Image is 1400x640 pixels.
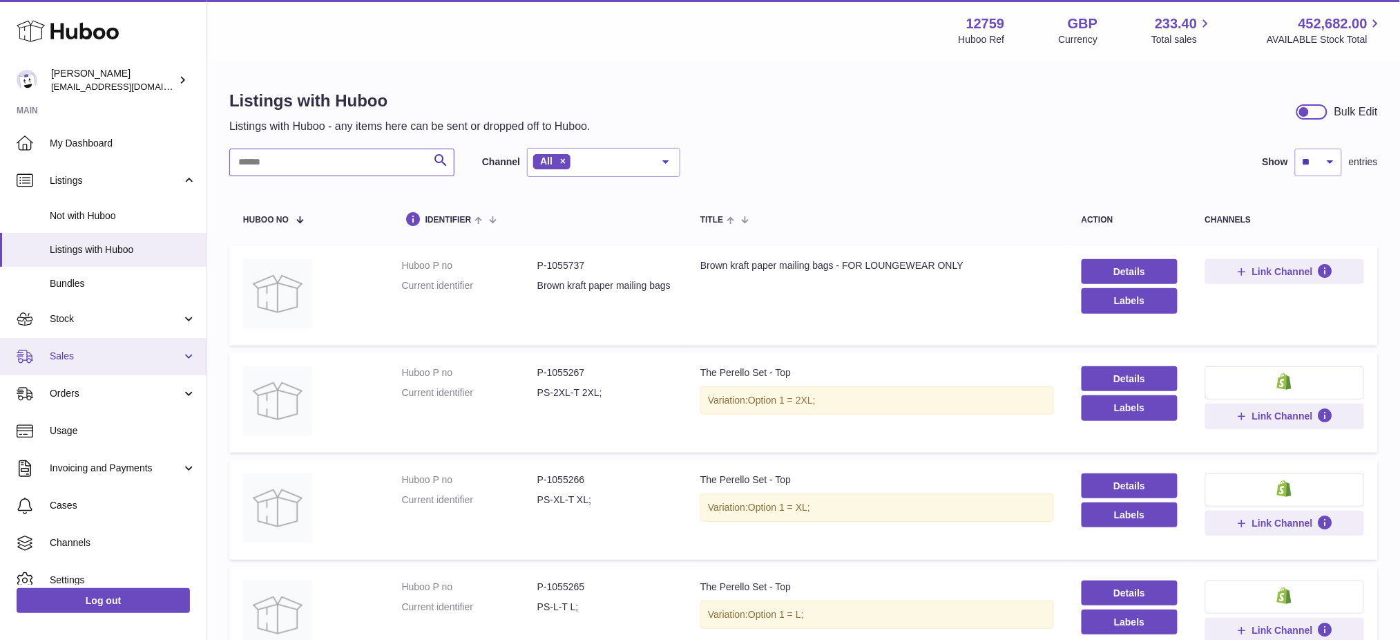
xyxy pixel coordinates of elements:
[17,70,37,91] img: internalAdmin-12759@internal.huboo.com
[50,574,196,587] span: Settings
[50,462,182,475] span: Invoicing and Payments
[51,81,203,92] span: [EMAIL_ADDRESS][DOMAIN_NAME]
[50,312,182,326] span: Stock
[50,209,196,223] span: Not with Huboo
[966,15,1005,33] strong: 12759
[1151,33,1213,46] span: Total sales
[50,350,182,363] span: Sales
[17,588,190,613] a: Log out
[50,174,182,187] span: Listings
[50,536,196,549] span: Channels
[1151,15,1213,46] a: 233.40 Total sales
[50,137,196,150] span: My Dashboard
[50,243,196,256] span: Listings with Huboo
[1068,15,1097,33] strong: GBP
[1267,33,1383,46] span: AVAILABLE Stock Total
[1155,15,1197,33] span: 233.40
[1059,33,1098,46] div: Currency
[50,387,182,400] span: Orders
[1298,15,1368,33] span: 452,682.00
[50,424,196,437] span: Usage
[50,499,196,512] span: Cases
[1267,15,1383,46] a: 452,682.00 AVAILABLE Stock Total
[51,67,175,93] div: [PERSON_NAME]
[959,33,1005,46] div: Huboo Ref
[50,277,196,290] span: Bundles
